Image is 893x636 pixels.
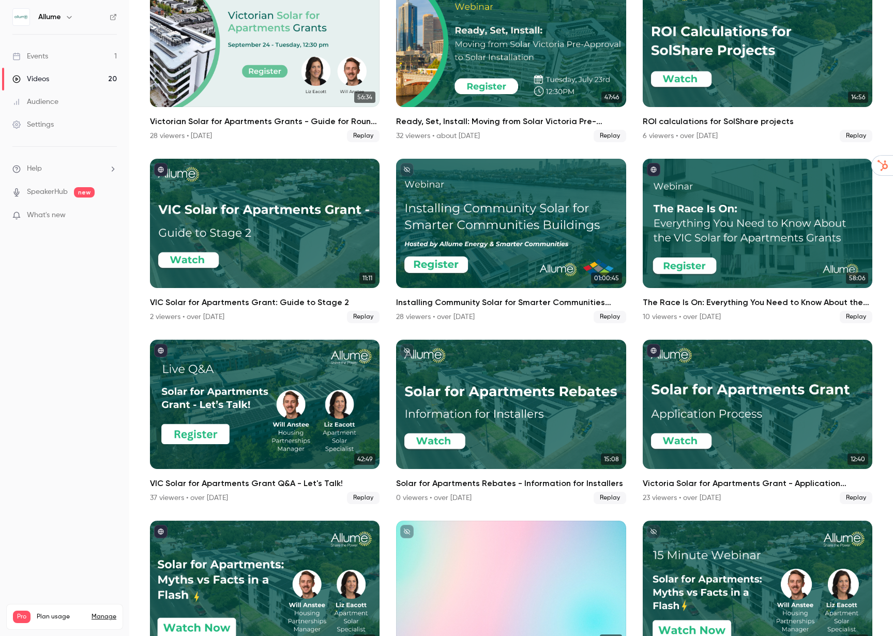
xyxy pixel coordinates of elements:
button: published [154,163,168,176]
a: 12:40Victoria Solar for Apartments Grant - Application Process23 viewers • over [DATE]Replay [643,340,872,504]
a: 11:11VIC Solar for Apartments Grant: Guide to Stage 22 viewers • over [DATE]Replay [150,159,380,323]
a: 01:00:45Installing Community Solar for Smarter Communities Buildings28 viewers • over [DATE]Replay [396,159,626,323]
span: Replay [840,130,872,142]
a: 15:08Solar for Apartments Rebates - Information for Installers0 viewers • over [DATE]Replay [396,340,626,504]
span: 11:11 [359,272,375,284]
div: Events [12,51,48,62]
span: 42:49 [354,453,375,465]
span: Replay [840,311,872,323]
span: 01:00:45 [591,272,622,284]
li: Victoria Solar for Apartments Grant - Application Process [643,340,872,504]
iframe: Noticeable Trigger [104,211,117,220]
span: Replay [840,492,872,504]
span: What's new [27,210,66,221]
li: help-dropdown-opener [12,163,117,174]
span: Replay [347,492,380,504]
h2: VIC Solar for Apartments Grant: Guide to Stage 2 [150,296,380,309]
button: published [647,344,660,357]
li: The Race Is On: Everything You Need to Know About the VIC Solar for Apartment Grants [643,159,872,323]
div: 32 viewers • about [DATE] [396,131,480,141]
span: Plan usage [37,613,85,621]
span: 56:34 [354,92,375,103]
a: 42:49VIC Solar for Apartments Grant Q&A - Let's Talk!37 viewers • over [DATE]Replay [150,340,380,504]
span: 14:56 [848,92,868,103]
h2: Ready, Set, Install: Moving from Solar Victoria Pre-Approval to Solar Installation [396,115,626,128]
button: unpublished [400,525,414,538]
span: 15:08 [601,453,622,465]
span: 12:40 [847,453,868,465]
span: 58:06 [846,272,868,284]
a: SpeakerHub [27,187,68,198]
span: Pro [13,611,31,623]
h2: Victoria Solar for Apartments Grant - Application Process [643,477,872,490]
h2: Victorian Solar for Apartments Grants - Guide for Round 2 [150,115,380,128]
div: Settings [12,119,54,130]
div: Videos [12,74,49,84]
div: 37 viewers • over [DATE] [150,493,228,503]
span: Replay [347,311,380,323]
h6: Allume [38,12,61,22]
div: 10 viewers • over [DATE] [643,312,721,322]
button: published [154,344,168,357]
button: unpublished [400,344,414,357]
div: Audience [12,97,58,107]
h2: ROI calculations for SolShare projects [643,115,872,128]
button: unpublished [400,163,414,176]
li: VIC Solar for Apartments Grant: Guide to Stage 2 [150,159,380,323]
span: 47:46 [601,92,622,103]
a: 58:06The Race Is On: Everything You Need to Know About the VIC Solar for Apartment Grants10 viewe... [643,159,872,323]
div: 0 viewers • over [DATE] [396,493,472,503]
li: Solar for Apartments Rebates - Information for Installers [396,340,626,504]
div: 2 viewers • over [DATE] [150,312,224,322]
div: 6 viewers • over [DATE] [643,131,718,141]
span: Replay [594,492,626,504]
h2: Solar for Apartments Rebates - Information for Installers [396,477,626,490]
h2: Installing Community Solar for Smarter Communities Buildings [396,296,626,309]
span: Replay [594,311,626,323]
div: 28 viewers • [DATE] [150,131,212,141]
h2: VIC Solar for Apartments Grant Q&A - Let's Talk! [150,477,380,490]
span: Replay [347,130,380,142]
span: Help [27,163,42,174]
li: VIC Solar for Apartments Grant Q&A - Let's Talk! [150,340,380,504]
li: Installing Community Solar for Smarter Communities Buildings [396,159,626,323]
span: Replay [594,130,626,142]
button: published [154,525,168,538]
a: Manage [92,613,116,621]
button: unpublished [647,525,660,538]
button: published [647,163,660,176]
img: Allume [13,9,29,25]
div: 28 viewers • over [DATE] [396,312,475,322]
div: 23 viewers • over [DATE] [643,493,721,503]
h2: The Race Is On: Everything You Need to Know About the VIC Solar for Apartment Grants [643,296,872,309]
span: new [74,187,95,198]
